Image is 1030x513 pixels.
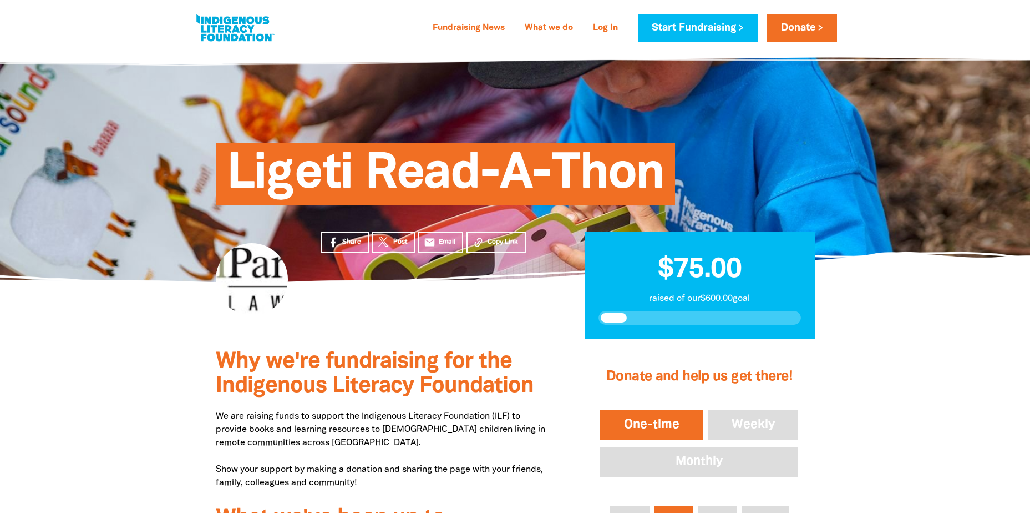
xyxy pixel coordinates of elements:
a: What we do [518,19,580,37]
a: emailEmail [418,232,464,253]
p: We are raising funds to support the Indigenous Literacy Foundation (ILF) to provide books and lea... [216,410,551,490]
a: Share [321,232,369,253]
button: Copy Link [466,232,526,253]
a: Log In [586,19,625,37]
span: Share [342,237,361,247]
a: Post [372,232,415,253]
span: Why we're fundraising for the Indigenous Literacy Foundation [216,351,534,396]
span: $75.00 [658,257,742,283]
a: Start Fundraising [638,14,758,42]
button: Monthly [598,445,800,479]
span: Post [393,237,407,247]
span: Ligeti Read-A-Thon [227,152,664,205]
a: Fundraising News [426,19,511,37]
span: Copy Link [488,237,518,247]
button: Weekly [706,408,801,442]
span: Email [439,237,455,247]
h2: Donate and help us get there! [598,355,800,399]
i: email [424,237,435,248]
a: Donate [767,14,836,42]
button: One-time [598,408,706,442]
p: raised of our $600.00 goal [598,292,801,305]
